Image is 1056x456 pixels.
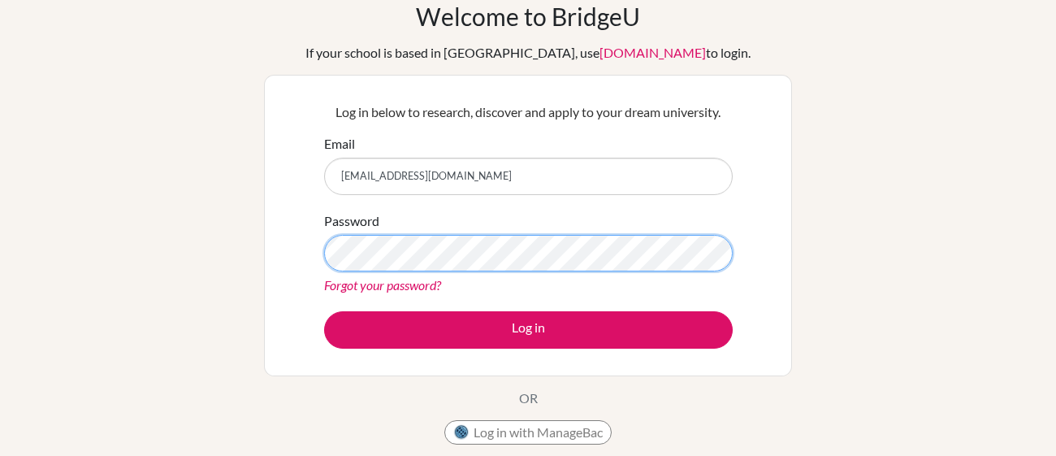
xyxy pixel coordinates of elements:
[324,311,733,349] button: Log in
[416,2,640,31] h1: Welcome to BridgeU
[444,420,612,445] button: Log in with ManageBac
[324,102,733,122] p: Log in below to research, discover and apply to your dream university.
[324,211,379,231] label: Password
[324,277,441,293] a: Forgot your password?
[599,45,706,60] a: [DOMAIN_NAME]
[305,43,751,63] div: If your school is based in [GEOGRAPHIC_DATA], use to login.
[324,134,355,154] label: Email
[519,389,538,408] p: OR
